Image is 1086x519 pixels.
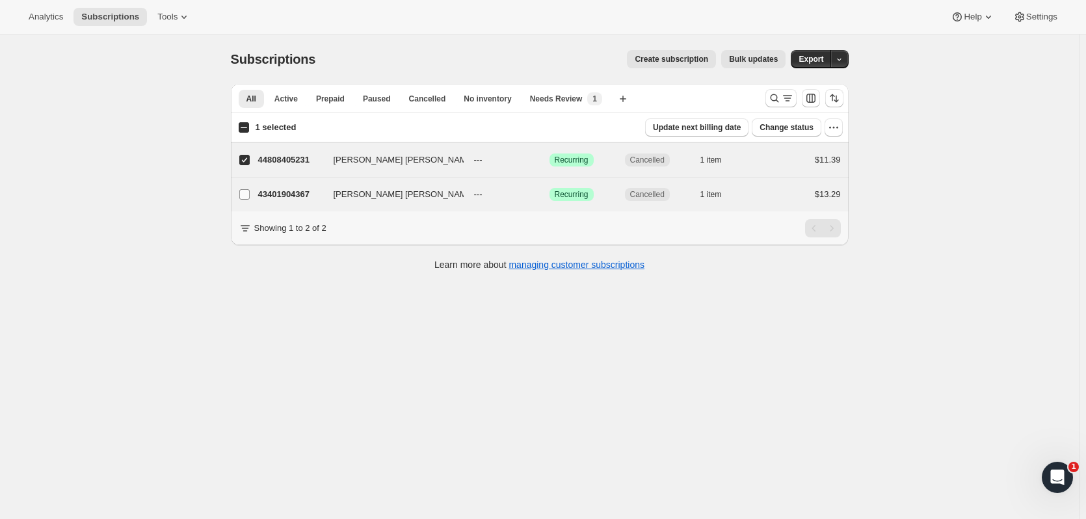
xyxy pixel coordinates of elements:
[630,189,665,200] span: Cancelled
[81,12,139,22] span: Subscriptions
[805,219,841,237] nav: Pagination
[635,54,708,64] span: Create subscription
[700,185,736,204] button: 1 item
[474,189,483,199] span: ---
[150,8,198,26] button: Tools
[1026,12,1057,22] span: Settings
[943,8,1002,26] button: Help
[334,153,475,166] span: [PERSON_NAME] [PERSON_NAME]
[645,118,748,137] button: Update next billing date
[630,155,665,165] span: Cancelled
[613,90,633,108] button: Create new view
[409,94,446,104] span: Cancelled
[334,188,475,201] span: [PERSON_NAME] [PERSON_NAME]
[799,54,823,64] span: Export
[254,222,326,235] p: Showing 1 to 2 of 2
[815,189,841,199] span: $13.29
[627,50,716,68] button: Create subscription
[700,151,736,169] button: 1 item
[1005,8,1065,26] button: Settings
[73,8,147,26] button: Subscriptions
[258,153,323,166] p: 44808405231
[752,118,821,137] button: Change status
[255,121,296,134] p: 1 selected
[700,155,722,165] span: 1 item
[157,12,178,22] span: Tools
[509,259,644,270] a: managing customer subscriptions
[700,189,722,200] span: 1 item
[326,184,456,205] button: [PERSON_NAME] [PERSON_NAME]
[791,50,831,68] button: Export
[21,8,71,26] button: Analytics
[246,94,256,104] span: All
[555,155,589,165] span: Recurring
[592,94,597,104] span: 1
[231,52,316,66] span: Subscriptions
[29,12,63,22] span: Analytics
[1042,462,1073,493] iframe: Intercom live chat
[653,122,741,133] span: Update next billing date
[1068,462,1079,472] span: 1
[729,54,778,64] span: Bulk updates
[555,189,589,200] span: Recurring
[258,188,323,201] p: 43401904367
[815,155,841,165] span: $11.39
[464,94,511,104] span: No inventory
[326,150,456,170] button: [PERSON_NAME] [PERSON_NAME]
[258,151,841,169] div: 44808405231[PERSON_NAME] [PERSON_NAME]---SuccessRecurringCancelled1 item$11.39
[765,89,797,107] button: Search and filter results
[274,94,298,104] span: Active
[825,89,843,107] button: Sort the results
[760,122,814,133] span: Change status
[964,12,981,22] span: Help
[316,94,345,104] span: Prepaid
[258,185,841,204] div: 43401904367[PERSON_NAME] [PERSON_NAME]---SuccessRecurringCancelled1 item$13.29
[802,89,820,107] button: Customize table column order and visibility
[474,155,483,165] span: ---
[434,258,644,271] p: Learn more about
[530,94,583,104] span: Needs Review
[363,94,391,104] span: Paused
[721,50,786,68] button: Bulk updates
